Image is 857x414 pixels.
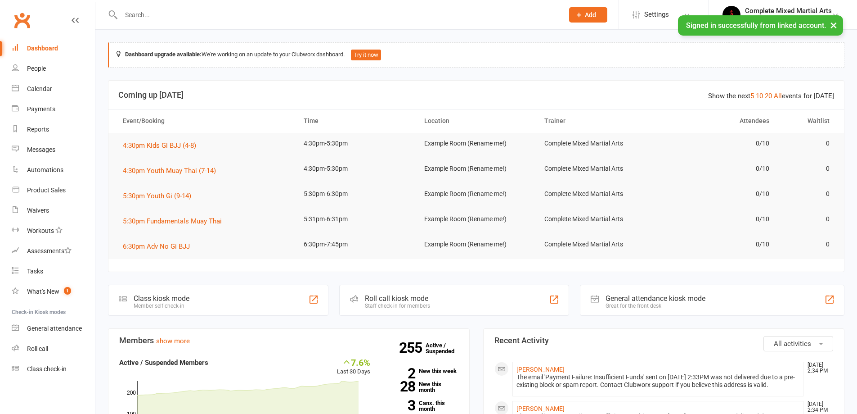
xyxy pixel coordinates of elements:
[745,15,832,23] div: Complete Mixed Martial Arts
[296,209,416,230] td: 5:31pm-6:31pm
[657,133,777,154] td: 0/10
[125,51,202,58] strong: Dashboard upgrade available:
[296,133,416,154] td: 4:30pm-5:30pm
[756,92,763,100] a: 10
[27,166,63,173] div: Automations
[384,400,458,412] a: 3Canx. this month
[27,45,58,52] div: Dashboard
[123,216,228,227] button: 5:30pm Fundamentals Muay Thai
[708,91,834,101] div: Show the next events for [DATE]
[774,340,811,348] span: All activities
[296,109,416,132] th: Time
[296,158,416,179] td: 4:30pm-5:30pm
[416,133,537,154] td: Example Room (Rename me!)
[12,318,95,339] a: General attendance kiosk mode
[123,217,222,225] span: 5:30pm Fundamentals Muay Thai
[494,336,834,345] h3: Recent Activity
[763,336,833,351] button: All activities
[27,207,49,214] div: Waivers
[12,200,95,221] a: Waivers
[12,241,95,261] a: Assessments
[657,209,777,230] td: 0/10
[337,357,370,367] div: 7.6%
[27,105,55,113] div: Payments
[569,7,607,23] button: Add
[536,109,657,132] th: Trainer
[123,242,190,250] span: 6:30pm Adv No Gi BJJ
[123,165,222,176] button: 4:30pm Youth Muay Thai (7-14)
[826,15,842,35] button: ×
[722,6,740,24] img: thumb_image1717476369.png
[416,209,537,230] td: Example Room (Rename me!)
[536,183,657,205] td: Complete Mixed Martial Arts
[27,325,82,332] div: General attendance
[12,38,95,59] a: Dashboard
[119,359,208,367] strong: Active / Suspended Members
[123,167,216,175] span: 4:30pm Youth Muay Thai (7-14)
[134,303,189,309] div: Member self check-in
[118,9,557,21] input: Search...
[416,234,537,255] td: Example Room (Rename me!)
[64,287,71,295] span: 1
[12,221,95,241] a: Workouts
[296,234,416,255] td: 6:30pm-7:45pm
[384,368,458,374] a: 2New this week
[777,183,838,205] td: 0
[657,234,777,255] td: 0/10
[365,294,430,303] div: Roll call kiosk mode
[657,109,777,132] th: Attendees
[750,92,754,100] a: 5
[12,99,95,119] a: Payments
[123,140,202,151] button: 4:30pm Kids Gi BJJ (4-8)
[12,359,95,379] a: Class kiosk mode
[12,282,95,302] a: What's New1
[657,183,777,205] td: 0/10
[536,133,657,154] td: Complete Mixed Martial Arts
[123,241,196,252] button: 6:30pm Adv No Gi BJJ
[516,366,565,373] a: [PERSON_NAME]
[516,373,800,389] div: The email 'Payment Failure: Insufficient Funds' sent on [DATE] 2:33PM was not delivered due to a ...
[123,141,196,150] span: 4:30pm Kids Gi BJJ (4-8)
[686,21,826,30] span: Signed in successfully from linked account.
[27,365,67,373] div: Class check-in
[777,109,838,132] th: Waitlist
[585,11,596,18] span: Add
[777,209,838,230] td: 0
[27,65,46,72] div: People
[123,192,191,200] span: 5:30pm Youth Gi (9-14)
[27,146,55,153] div: Messages
[765,92,772,100] a: 20
[803,362,833,374] time: [DATE] 2:34 PM
[606,303,705,309] div: Great for the front desk
[27,268,43,275] div: Tasks
[11,9,33,32] a: Clubworx
[777,158,838,179] td: 0
[536,158,657,179] td: Complete Mixed Martial Arts
[27,345,48,352] div: Roll call
[12,140,95,160] a: Messages
[12,180,95,200] a: Product Sales
[108,42,844,68] div: We're working on an update to your Clubworx dashboard.
[12,160,95,180] a: Automations
[27,247,72,255] div: Assessments
[536,209,657,230] td: Complete Mixed Martial Arts
[27,126,49,133] div: Reports
[777,234,838,255] td: 0
[351,50,381,60] button: Try it now
[644,5,669,25] span: Settings
[774,92,782,100] a: All
[134,294,189,303] div: Class kiosk mode
[745,7,832,15] div: Complete Mixed Martial Arts
[115,109,296,132] th: Event/Booking
[296,183,416,205] td: 5:30pm-6:30pm
[384,367,415,380] strong: 2
[426,336,465,361] a: 255Active / Suspended
[123,191,197,201] button: 5:30pm Youth Gi (9-14)
[12,261,95,282] a: Tasks
[27,85,52,92] div: Calendar
[536,234,657,255] td: Complete Mixed Martial Arts
[416,158,537,179] td: Example Room (Rename me!)
[12,59,95,79] a: People
[399,341,426,355] strong: 255
[516,405,565,412] a: [PERSON_NAME]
